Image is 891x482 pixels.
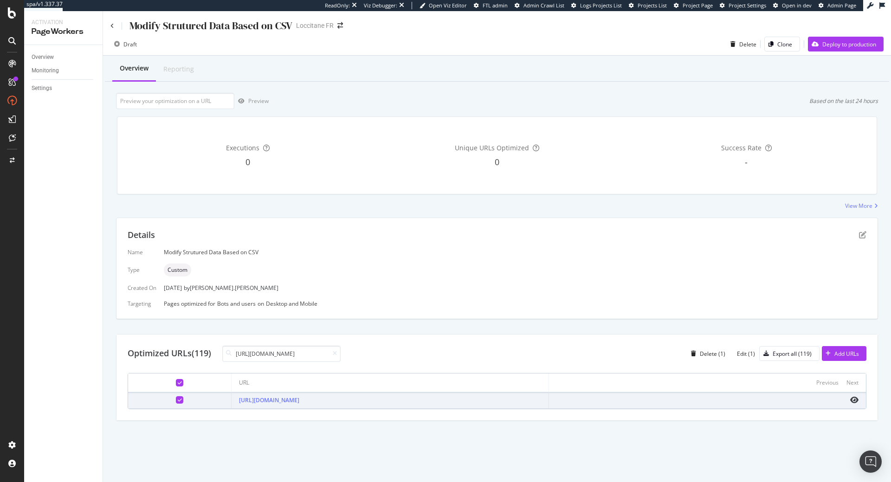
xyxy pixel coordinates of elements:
[420,2,467,9] a: Open Viz Editor
[859,450,882,473] div: Open Intercom Messenger
[32,84,52,93] div: Settings
[429,2,467,9] span: Open Viz Editor
[123,40,137,48] div: Draft
[730,346,755,361] button: Edit (1)
[764,37,800,51] button: Clone
[846,377,859,388] button: Next
[32,52,96,62] a: Overview
[184,284,278,292] div: by [PERSON_NAME].[PERSON_NAME]
[822,346,866,361] button: Add URLs
[759,346,820,361] button: Export all (119)
[239,396,299,404] a: [URL][DOMAIN_NAME]
[687,346,725,361] button: Delete (1)
[32,26,95,37] div: PageWorkers
[859,231,866,238] div: pen-to-square
[266,300,317,308] div: Desktop and Mobile
[834,350,859,358] div: Add URLs
[638,2,667,9] span: Projects List
[721,143,762,152] span: Success Rate
[248,97,269,105] div: Preview
[808,37,884,51] button: Deploy to production
[739,40,756,48] div: Delete
[850,396,859,404] i: eye
[226,143,259,152] span: Executions
[32,66,96,76] a: Monitoring
[32,66,59,76] div: Monitoring
[777,40,792,48] div: Clone
[455,143,529,152] span: Unique URLs Optimized
[700,350,725,358] div: Delete (1)
[737,350,755,358] div: Edit (1)
[822,40,876,48] div: Deploy to production
[217,300,256,308] div: Bots and users
[727,37,756,51] button: Delete
[128,266,156,274] div: Type
[773,2,812,9] a: Open in dev
[32,19,95,26] div: Activation
[483,2,508,9] span: FTL admin
[337,22,343,29] div: arrow-right-arrow-left
[819,2,856,9] a: Admin Page
[222,346,341,362] input: Search URL
[163,64,194,74] div: Reporting
[827,2,856,9] span: Admin Page
[683,2,713,9] span: Project Page
[245,156,250,167] span: 0
[128,229,155,241] div: Details
[296,21,334,30] div: Loccitane FR
[845,202,878,210] a: View More
[846,379,859,386] div: Next
[523,2,564,9] span: Admin Crawl List
[164,300,866,308] div: Pages optimized for on
[580,2,622,9] span: Logs Projects List
[120,64,148,73] div: Overview
[720,2,766,9] a: Project Settings
[674,2,713,9] a: Project Page
[129,19,292,33] div: Modify Strutured Data Based on CSV
[128,300,156,308] div: Targeting
[128,347,211,360] div: Optimized URLs (119)
[234,94,269,109] button: Preview
[116,93,234,109] input: Preview your optimization on a URL
[164,284,866,292] div: [DATE]
[816,379,839,386] div: Previous
[816,377,839,388] button: Previous
[845,202,872,210] div: View More
[239,379,249,387] div: URL
[128,284,156,292] div: Created On
[782,2,812,9] span: Open in dev
[729,2,766,9] span: Project Settings
[168,267,187,273] span: Custom
[773,350,812,358] div: Export all (119)
[325,2,350,9] div: ReadOnly:
[571,2,622,9] a: Logs Projects List
[32,84,96,93] a: Settings
[364,2,397,9] div: Viz Debugger:
[745,156,748,167] span: -
[164,248,866,256] div: Modify Strutured Data Based on CSV
[164,263,191,276] div: neutral label
[128,248,156,256] div: Name
[110,23,114,29] a: Click to go back
[629,2,667,9] a: Projects List
[809,97,878,105] div: Based on the last 24 hours
[32,52,54,62] div: Overview
[474,2,508,9] a: FTL admin
[515,2,564,9] a: Admin Crawl List
[495,156,499,167] span: 0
